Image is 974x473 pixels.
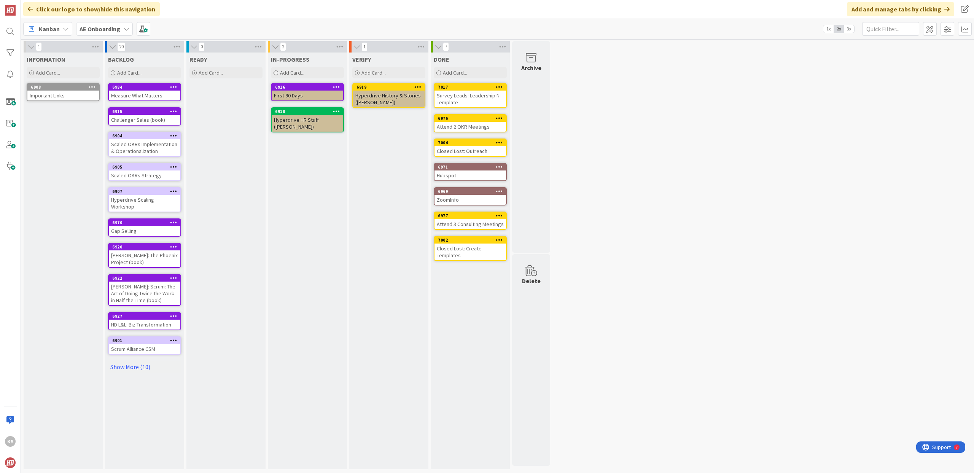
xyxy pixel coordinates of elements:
span: Add Card... [280,69,304,76]
div: 6907 [109,188,180,195]
div: 6977 [434,212,506,219]
span: Add Card... [199,69,223,76]
a: 6904Scaled OKRs Implementation & Operationalization [108,132,181,157]
div: 6916First 90 Days [272,84,343,100]
div: Attend 3 Consulting Meetings [434,219,506,229]
div: 6910 [272,108,343,115]
div: 6976 [438,116,506,121]
span: Add Card... [443,69,467,76]
div: Hubspot [434,170,506,180]
div: 7004Closed Lost: Outreach [434,139,506,156]
span: BACKLOG [108,56,134,63]
span: 2 [280,42,286,51]
div: 7002 [434,237,506,244]
div: 6971 [434,164,506,170]
div: [PERSON_NAME]: The Phoenix Project (book) [109,250,180,267]
div: 6927 [112,314,180,319]
a: 7002Closed Lost: Create Templates [434,236,507,261]
div: 6901 [112,338,180,343]
div: Hyperdrive Scaling Workshop [109,195,180,212]
div: 6984 [109,84,180,91]
div: Closed Lost: Outreach [434,146,506,156]
div: Gap Selling [109,226,180,236]
div: 6905 [112,164,180,170]
span: 7 [443,42,449,51]
a: 6976Attend 2 OKR Meetings [434,114,507,132]
span: VERIFY [352,56,371,63]
a: 6977Attend 3 Consulting Meetings [434,212,507,230]
a: 6971Hubspot [434,163,507,181]
div: HD L&L: Biz Transformation [109,320,180,330]
div: 6970 [109,219,180,226]
div: 6901Scrum Alliance CSM [109,337,180,354]
div: 6977 [438,213,506,218]
a: 7004Closed Lost: Outreach [434,139,507,157]
div: 6920 [109,244,180,250]
div: 6904Scaled OKRs Implementation & Operationalization [109,132,180,156]
div: 6976Attend 2 OKR Meetings [434,115,506,132]
div: 7017 [438,84,506,90]
a: 6901Scrum Alliance CSM [108,336,181,355]
a: 6970Gap Selling [108,218,181,237]
div: 6922[PERSON_NAME]: Scrum: The Art of Doing Twice the Work in Half the Time (book) [109,275,180,305]
a: 6984Measure What Matters [108,83,181,101]
div: 6920[PERSON_NAME]: The Phoenix Project (book) [109,244,180,267]
div: 7017Survey Leads: Leadership NI Template [434,84,506,107]
div: Scaled OKRs Implementation & Operationalization [109,139,180,156]
span: Add Card... [361,69,386,76]
b: AE Onboarding [80,25,120,33]
span: INFORMATION [27,56,65,63]
div: 6905Scaled OKRs Strategy [109,164,180,180]
div: ZoomInfo [434,195,506,205]
div: 6915Challenger Sales (book) [109,108,180,125]
a: 6905Scaled OKRs Strategy [108,163,181,181]
div: 7004 [434,139,506,146]
div: 6907Hyperdrive Scaling Workshop [109,188,180,212]
span: 2x [834,25,844,33]
a: 7017Survey Leads: Leadership NI Template [434,83,507,108]
a: Show More (10) [108,361,181,373]
div: Scrum Alliance CSM [109,344,180,354]
div: 6976 [434,115,506,122]
div: 7 [40,3,41,9]
span: 0 [199,42,205,51]
a: 6922[PERSON_NAME]: Scrum: The Art of Doing Twice the Work in Half the Time (book) [108,274,181,306]
div: 6904 [112,133,180,139]
div: 7002Closed Lost: Create Templates [434,237,506,260]
div: 6969ZoomInfo [434,188,506,205]
div: First 90 Days [272,91,343,100]
a: 6910Hyperdrive HR Stuff ([PERSON_NAME]) [271,107,344,132]
div: 6910 [275,109,343,114]
div: 7004 [438,140,506,145]
img: Visit kanbanzone.com [5,5,16,16]
div: 6919Hyperdrive History & Stories ([PERSON_NAME]) [353,84,425,107]
div: 7002 [438,237,506,243]
div: 6984Measure What Matters [109,84,180,100]
span: READY [189,56,207,63]
div: 6904 [109,132,180,139]
div: 6920 [112,244,180,250]
div: 6919 [353,84,425,91]
span: Support [16,1,35,10]
div: 6916 [272,84,343,91]
div: Important Links [27,91,99,100]
a: 6915Challenger Sales (book) [108,107,181,126]
div: 6915 [109,108,180,115]
div: 6970Gap Selling [109,219,180,236]
span: Kanban [39,24,60,33]
div: 6927 [109,313,180,320]
div: 6977Attend 3 Consulting Meetings [434,212,506,229]
a: 6919Hyperdrive History & Stories ([PERSON_NAME]) [352,83,425,108]
span: 1x [823,25,834,33]
div: Archive [521,63,541,72]
div: 6927HD L&L: Biz Transformation [109,313,180,330]
div: [PERSON_NAME]: Scrum: The Art of Doing Twice the Work in Half the Time (book) [109,282,180,305]
div: Closed Lost: Create Templates [434,244,506,260]
div: Attend 2 OKR Meetings [434,122,506,132]
div: 6915 [112,109,180,114]
div: 6916 [275,84,343,90]
span: Add Card... [117,69,142,76]
a: 6927HD L&L: Biz Transformation [108,312,181,330]
span: DONE [434,56,449,63]
a: 6916First 90 Days [271,83,344,101]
